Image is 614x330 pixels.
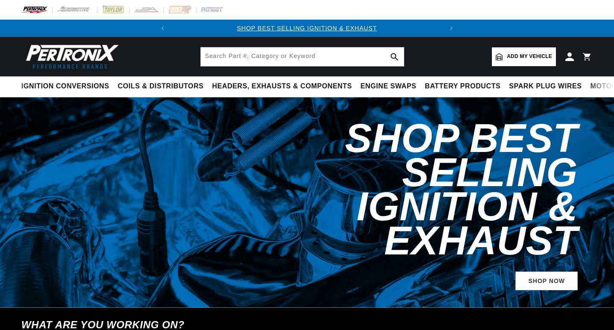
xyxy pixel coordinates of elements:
button: Translation missing: en.sections.announcements.previous_announcement [154,20,171,37]
a: SHOP NOW [515,272,578,291]
a: SHOP BEST SELLING IGNITION & EXHAUST [237,25,377,32]
span: Coils & Distributors [118,82,204,91]
button: search button [385,47,404,66]
span: Headers, Exhausts & Components [212,82,352,91]
summary: Headers, Exhausts & Components [208,76,356,96]
span: Engine Swaps [360,82,416,91]
div: 1 of 2 [171,23,443,33]
a: Add my vehicle [492,47,556,66]
span: Add my vehicle [507,53,552,61]
button: Translation missing: en.sections.announcements.next_announcement [443,20,460,37]
div: Announcement [171,23,443,33]
summary: Battery Products [421,76,505,96]
span: Spark Plug Wires [509,82,582,91]
img: Pertronix [21,42,120,71]
input: Search Part #, Category or Keyword [201,47,404,66]
summary: Spark Plug Wires [505,76,586,96]
summary: Engine Swaps [356,76,421,96]
summary: Coils & Distributors [114,76,208,96]
summary: Ignition Conversions [21,76,114,96]
span: Ignition Conversions [21,82,109,91]
span: Battery Products [425,82,500,91]
h2: Shop Best Selling Ignition & Exhaust [213,121,578,258]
